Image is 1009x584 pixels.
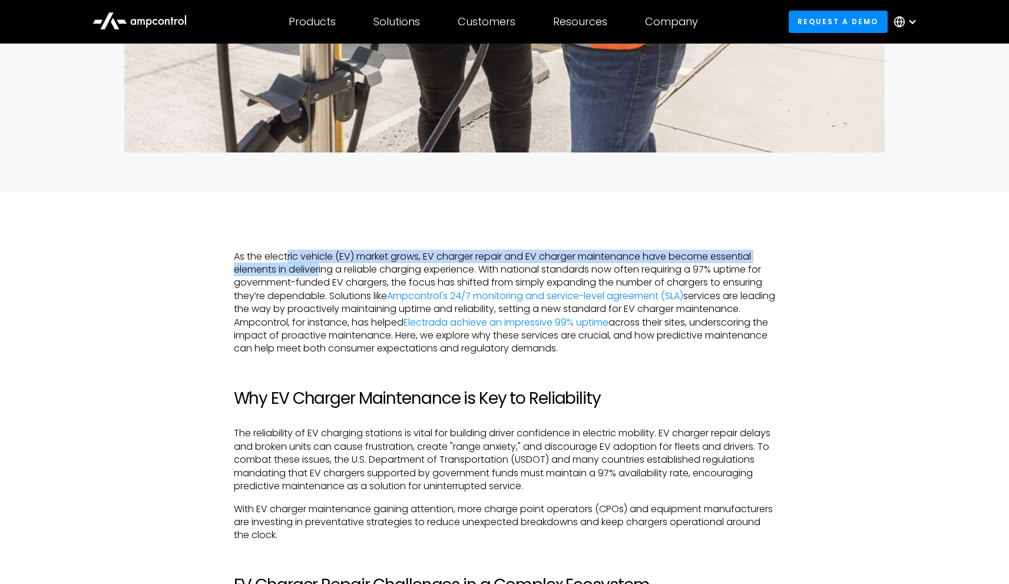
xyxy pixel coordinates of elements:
div: Company [645,15,698,28]
div: Products [289,15,336,28]
div: Solutions [373,15,420,28]
p: As the electric vehicle (EV) market grows, EV charger repair and EV charger maintenance have beco... [234,250,776,356]
div: Customers [458,15,515,28]
h2: Why EV Charger Maintenance is Key to Reliability [234,389,776,409]
div: Resources [553,15,607,28]
a: Ampcontrol's 24/7 monitoring and service-level agreement (SLA) [387,289,683,303]
p: With EV charger maintenance gaining attention, more charge point operators (CPOs) and equipment m... [234,503,776,542]
a: Request a demo [789,11,888,32]
p: The reliability of EV charging stations is vital for building driver confidence in electric mobil... [234,427,776,493]
a: Electrada achieve an impressive 99% uptime [403,316,608,329]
